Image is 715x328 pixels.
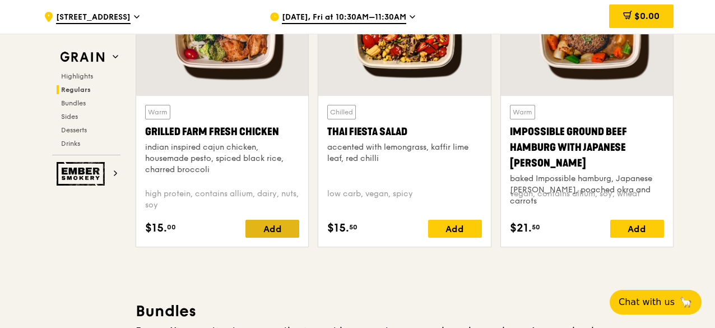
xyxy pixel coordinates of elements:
div: Thai Fiesta Salad [327,124,481,140]
span: Highlights [61,72,93,80]
div: accented with lemongrass, kaffir lime leaf, red chilli [327,142,481,164]
span: Drinks [61,140,80,147]
div: baked Impossible hamburg, Japanese [PERSON_NAME], poached okra and carrots [510,173,664,207]
div: Add [610,220,664,238]
div: indian inspired cajun chicken, housemade pesto, spiced black rice, charred broccoli [145,142,299,175]
span: 50 [532,223,540,232]
div: low carb, vegan, spicy [327,188,481,211]
div: Impossible Ground Beef Hamburg with Japanese [PERSON_NAME] [510,124,664,171]
div: Grilled Farm Fresh Chicken [145,124,299,140]
span: $15. [145,220,167,237]
img: Grain web logo [57,47,108,67]
img: Ember Smokery web logo [57,162,108,186]
span: [DATE], Fri at 10:30AM–11:30AM [282,12,406,24]
div: high protein, contains allium, dairy, nuts, soy [145,188,299,211]
span: [STREET_ADDRESS] [56,12,131,24]
span: Sides [61,113,78,121]
div: vegan, contains allium, soy, wheat [510,188,664,211]
span: Regulars [61,86,91,94]
span: Bundles [61,99,86,107]
span: $21. [510,220,532,237]
span: 50 [349,223,357,232]
div: Chilled [327,105,356,119]
span: $15. [327,220,349,237]
span: $0.00 [634,11,660,21]
div: Add [245,220,299,238]
h3: Bundles [136,301,674,321]
span: 🦙 [679,295,693,309]
div: Warm [145,105,170,119]
span: 00 [167,223,176,232]
span: Desserts [61,126,87,134]
div: Add [428,220,482,238]
button: Chat with us🦙 [610,290,702,315]
span: Chat with us [619,295,675,309]
div: Warm [510,105,535,119]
